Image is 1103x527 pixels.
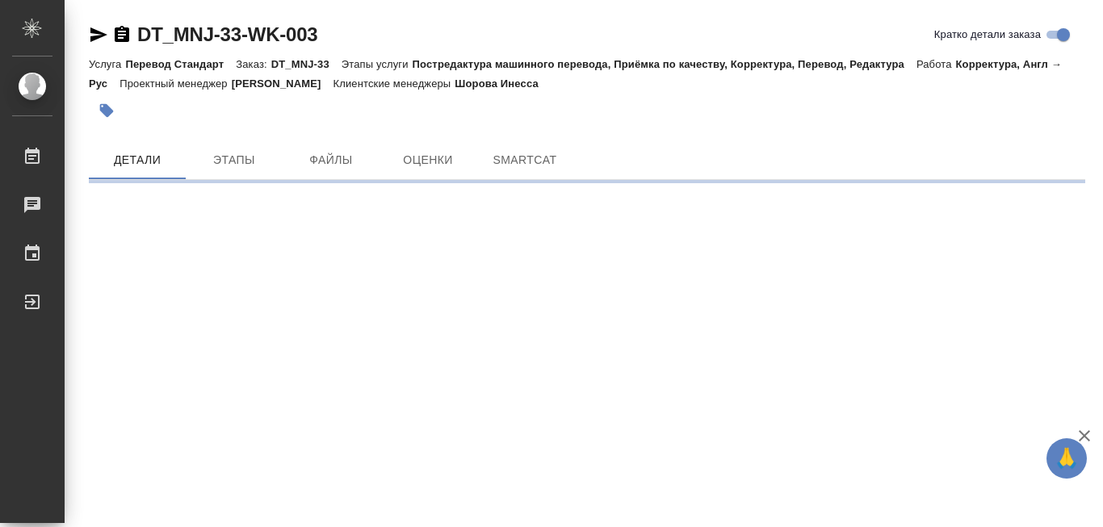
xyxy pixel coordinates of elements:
[89,25,108,44] button: Скопировать ссылку для ЯМессенджера
[232,77,333,90] p: [PERSON_NAME]
[112,25,132,44] button: Скопировать ссылку
[89,58,125,70] p: Услуга
[89,93,124,128] button: Добавить тэг
[486,150,564,170] span: SmartCat
[934,27,1041,43] span: Кратко детали заказа
[292,150,370,170] span: Файлы
[236,58,271,70] p: Заказ:
[455,77,550,90] p: Шорова Инесса
[333,77,455,90] p: Клиентские менеджеры
[342,58,413,70] p: Этапы услуги
[389,150,467,170] span: Оценки
[125,58,236,70] p: Перевод Стандарт
[916,58,956,70] p: Работа
[413,58,916,70] p: Постредактура машинного перевода, Приёмка по качеству, Корректура, Перевод, Редактура
[195,150,273,170] span: Этапы
[99,150,176,170] span: Детали
[271,58,342,70] p: DT_MNJ-33
[137,23,318,45] a: DT_MNJ-33-WK-003
[1053,441,1080,475] span: 🙏
[1046,438,1087,479] button: 🙏
[120,77,231,90] p: Проектный менеджер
